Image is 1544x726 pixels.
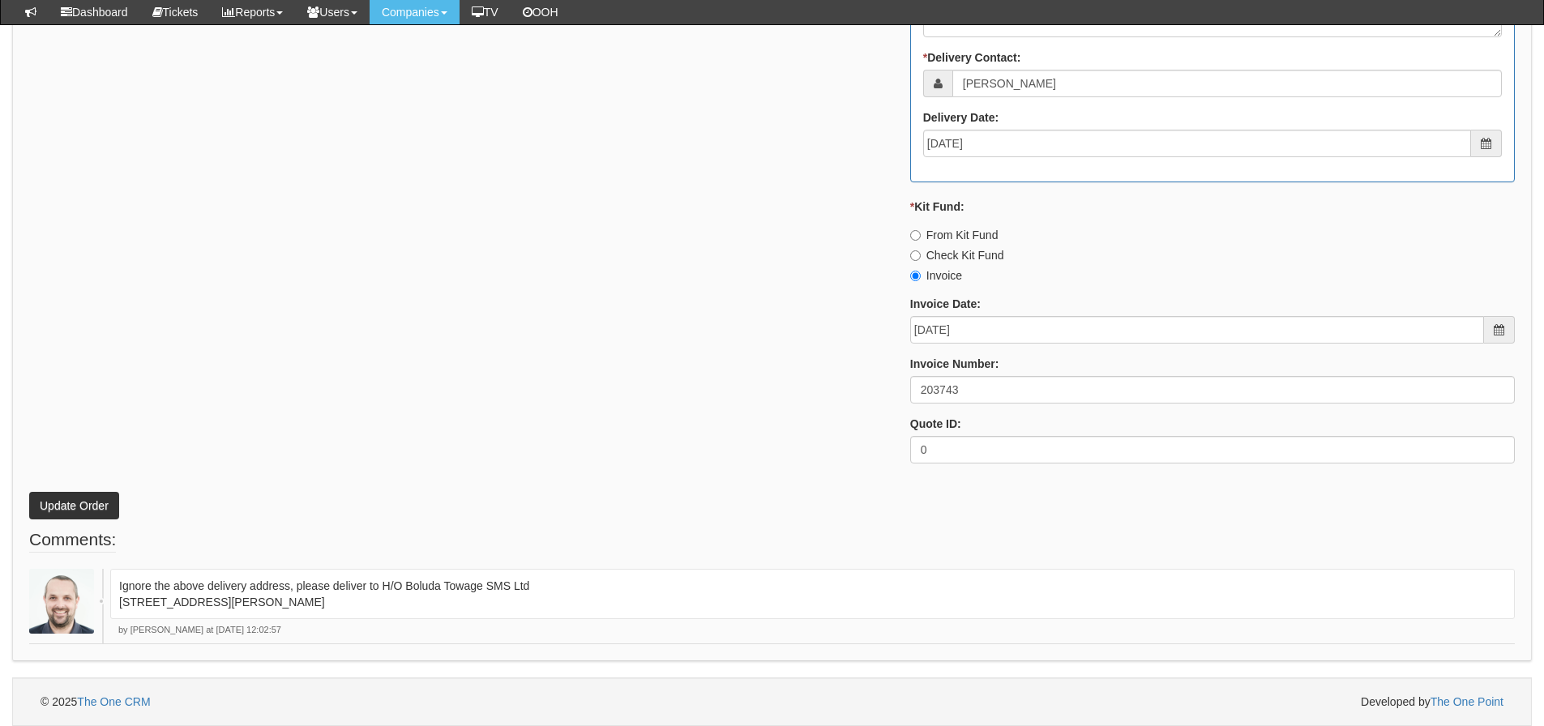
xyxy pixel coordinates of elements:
[910,250,921,261] input: Check Kit Fund
[29,527,116,553] legend: Comments:
[910,230,921,241] input: From Kit Fund
[910,227,999,243] label: From Kit Fund
[910,267,962,284] label: Invoice
[77,695,150,708] a: The One CRM
[923,49,1021,66] label: Delivery Contact:
[910,356,999,372] label: Invoice Number:
[923,109,999,126] label: Delivery Date:
[29,492,119,519] button: Update Order
[29,569,94,634] img: James Kaye
[910,416,961,432] label: Quote ID:
[910,199,964,215] label: Kit Fund:
[41,695,151,708] span: © 2025
[910,271,921,281] input: Invoice
[119,578,1506,610] p: Ignore the above delivery address, please deliver to H/O Boluda Towage SMS Ltd [STREET_ADDRESS][P...
[110,624,1515,637] p: by [PERSON_NAME] at [DATE] 12:02:57
[1431,695,1503,708] a: The One Point
[1361,694,1503,710] span: Developed by
[910,247,1004,263] label: Check Kit Fund
[910,296,981,312] label: Invoice Date:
